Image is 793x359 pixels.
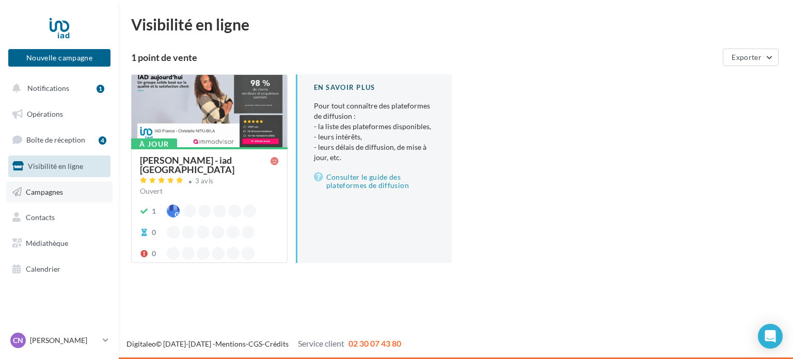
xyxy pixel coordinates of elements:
span: Service client [298,338,344,348]
a: CN [PERSON_NAME] [8,331,110,350]
div: 0 [152,248,156,259]
button: Nouvelle campagne [8,49,110,67]
span: Opérations [27,110,63,118]
div: 1 [152,206,156,216]
div: [PERSON_NAME] - iad [GEOGRAPHIC_DATA] [140,155,271,174]
a: Boîte de réception4 [6,129,113,151]
li: - la liste des plateformes disponibles, [314,121,436,132]
span: Calendrier [26,264,60,273]
a: Visibilité en ligne [6,155,113,177]
a: CGS [248,339,262,348]
a: 3 avis [140,176,279,188]
div: 1 point de vente [131,53,719,62]
span: Exporter [732,53,762,61]
a: Crédits [265,339,289,348]
li: - leurs délais de diffusion, de mise à jour, etc. [314,142,436,163]
div: À jour [131,138,177,150]
a: Campagnes [6,181,113,203]
a: Consulter le guide des plateformes de diffusion [314,171,436,192]
div: 1 [97,85,104,93]
button: Exporter [723,49,779,66]
span: 02 30 07 43 80 [348,338,401,348]
span: Médiathèque [26,239,68,247]
a: Mentions [215,339,246,348]
span: Visibilité en ligne [28,162,83,170]
li: - leurs intérêts, [314,132,436,142]
div: Open Intercom Messenger [758,324,783,349]
a: Opérations [6,103,113,125]
a: Médiathèque [6,232,113,254]
p: [PERSON_NAME] [30,335,99,346]
div: En savoir plus [314,83,436,92]
a: Digitaleo [126,339,156,348]
span: Notifications [27,84,69,92]
div: 3 avis [195,178,214,184]
div: 0 [152,227,156,238]
span: Contacts [26,213,55,222]
a: Calendrier [6,258,113,280]
a: Contacts [6,207,113,228]
span: Boîte de réception [26,135,85,144]
span: Campagnes [26,187,63,196]
button: Notifications 1 [6,77,108,99]
span: CN [13,335,23,346]
span: © [DATE]-[DATE] - - - [126,339,401,348]
span: Ouvert [140,186,163,195]
p: Pour tout connaître des plateformes de diffusion : [314,101,436,163]
div: 4 [99,136,106,145]
div: Visibilité en ligne [131,17,781,32]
